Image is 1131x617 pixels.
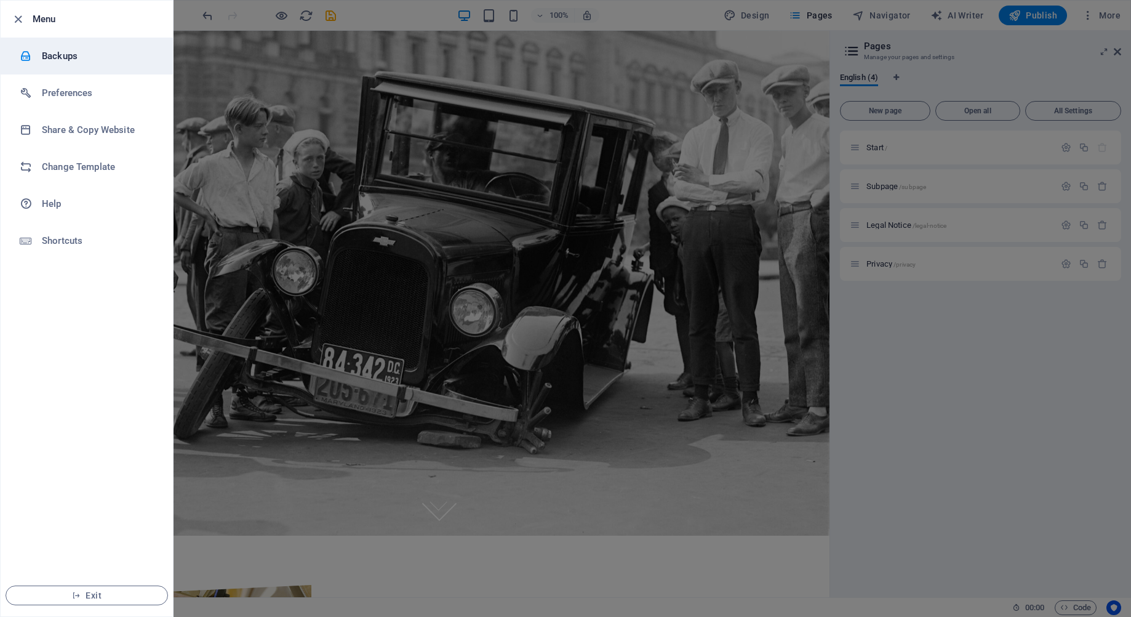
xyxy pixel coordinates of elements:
h6: Change Template [42,159,156,174]
h6: Shortcuts [42,233,156,248]
h6: Help [42,196,156,211]
button: Exit [6,586,168,605]
h6: Backups [42,49,156,63]
h6: Share & Copy Website [42,123,156,137]
h6: Preferences [42,86,156,100]
h6: Menu [33,12,163,26]
span: Exit [16,591,158,600]
a: Help [1,185,173,222]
